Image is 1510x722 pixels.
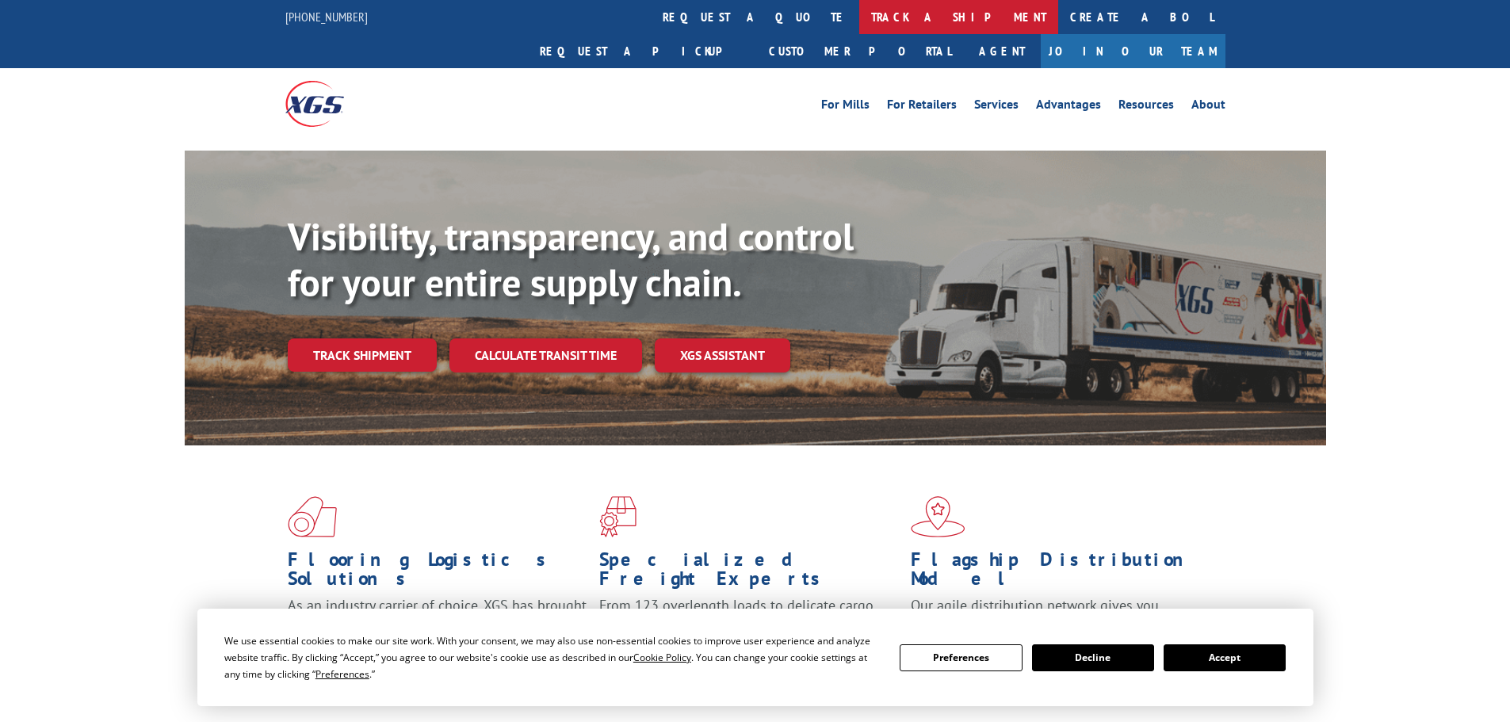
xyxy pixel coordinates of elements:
a: Customer Portal [757,34,963,68]
button: Preferences [900,644,1022,671]
p: From 123 overlength loads to delicate cargo, our experienced staff knows the best way to move you... [599,596,899,667]
a: For Retailers [887,98,957,116]
a: XGS ASSISTANT [655,338,790,372]
button: Accept [1164,644,1286,671]
div: Cookie Consent Prompt [197,609,1313,706]
b: Visibility, transparency, and control for your entire supply chain. [288,212,854,307]
a: Track shipment [288,338,437,372]
img: xgs-icon-total-supply-chain-intelligence-red [288,496,337,537]
h1: Flooring Logistics Solutions [288,550,587,596]
span: Cookie Policy [633,651,691,664]
a: Join Our Team [1041,34,1225,68]
a: Services [974,98,1019,116]
a: Request a pickup [528,34,757,68]
div: We use essential cookies to make our site work. With your consent, we may also use non-essential ... [224,632,881,682]
a: Advantages [1036,98,1101,116]
span: Our agile distribution network gives you nationwide inventory management on demand. [911,596,1202,633]
img: xgs-icon-flagship-distribution-model-red [911,496,965,537]
a: Calculate transit time [449,338,642,372]
a: [PHONE_NUMBER] [285,9,368,25]
button: Decline [1032,644,1154,671]
span: Preferences [315,667,369,681]
h1: Flagship Distribution Model [911,550,1210,596]
a: Resources [1118,98,1174,116]
h1: Specialized Freight Experts [599,550,899,596]
a: About [1191,98,1225,116]
span: As an industry carrier of choice, XGS has brought innovation and dedication to flooring logistics... [288,596,587,652]
img: xgs-icon-focused-on-flooring-red [599,496,636,537]
a: For Mills [821,98,870,116]
a: Agent [963,34,1041,68]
